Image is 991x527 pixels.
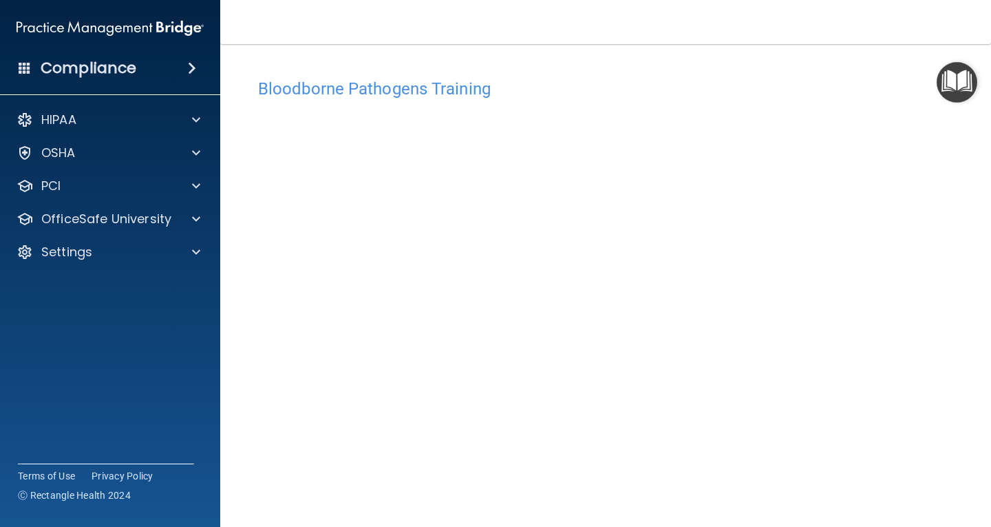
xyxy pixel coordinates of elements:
p: OfficeSafe University [41,211,171,227]
p: HIPAA [41,112,76,128]
a: OfficeSafe University [17,211,200,227]
img: PMB logo [17,14,204,42]
a: Settings [17,244,200,260]
p: OSHA [41,145,76,161]
p: PCI [41,178,61,194]
a: OSHA [17,145,200,161]
span: Ⓒ Rectangle Health 2024 [18,488,131,502]
h4: Compliance [41,59,136,78]
a: Terms of Use [18,469,75,483]
button: Open Resource Center [937,62,977,103]
h4: Bloodborne Pathogens Training [258,80,953,98]
a: PCI [17,178,200,194]
p: Settings [41,244,92,260]
a: HIPAA [17,112,200,128]
a: Privacy Policy [92,469,153,483]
